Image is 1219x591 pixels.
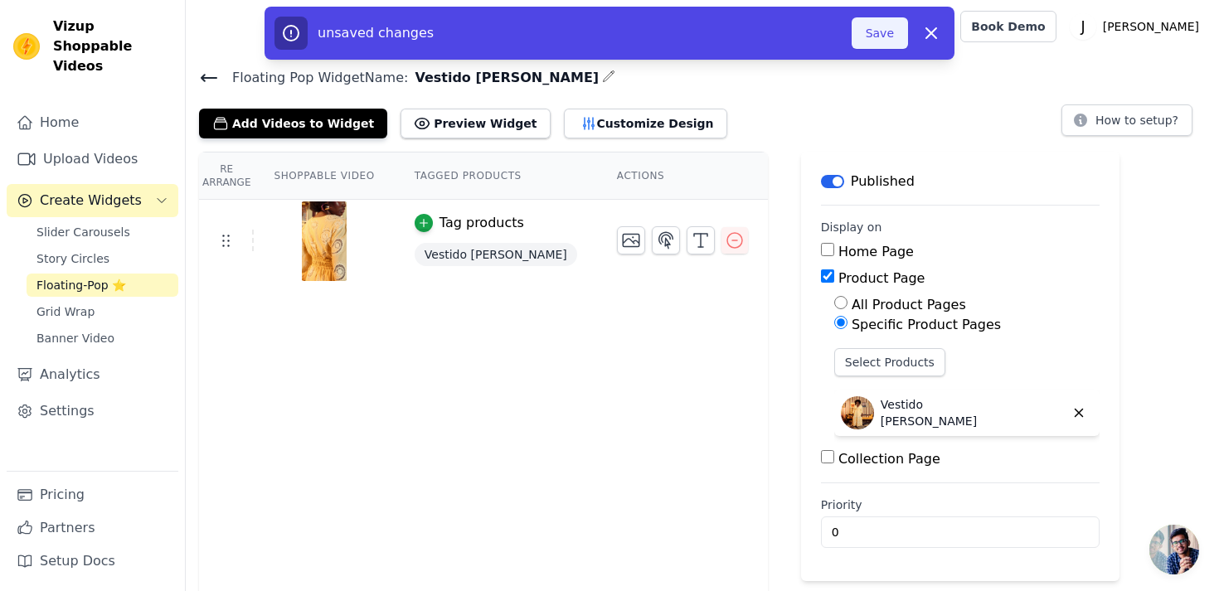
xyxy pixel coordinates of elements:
[27,300,178,323] a: Grid Wrap
[7,545,178,578] a: Setup Docs
[395,153,597,200] th: Tagged Products
[199,153,254,200] th: Re Arrange
[617,226,645,254] button: Change Thumbnail
[852,17,908,49] button: Save
[27,327,178,350] a: Banner Video
[36,277,126,293] span: Floating-Pop ⭐
[821,219,882,235] legend: Display on
[838,451,940,467] label: Collection Page
[415,243,577,266] span: Vestido [PERSON_NAME]
[1065,399,1093,427] button: Delete widget
[7,143,178,176] a: Upload Videos
[602,66,615,89] div: Edit Name
[7,478,178,511] a: Pricing
[36,330,114,346] span: Banner Video
[36,224,130,240] span: Slider Carousels
[851,172,915,191] p: Published
[408,68,599,88] span: Vestido [PERSON_NAME]
[301,201,347,281] img: reel-preview-rrhxnp-4j.myshopify.com-3714521152644820833_73816805478.jpeg
[838,270,925,286] label: Product Page
[1061,116,1192,132] a: How to setup?
[7,106,178,139] a: Home
[564,109,727,138] button: Customize Design
[597,153,768,200] th: Actions
[7,395,178,428] a: Settings
[1149,525,1199,574] div: Open chat
[199,109,387,138] button: Add Videos to Widget
[318,25,434,41] span: unsaved changes
[254,153,394,200] th: Shoppable Video
[834,348,945,376] button: Select Products
[40,191,142,211] span: Create Widgets
[852,317,1001,332] label: Specific Product Pages
[7,511,178,545] a: Partners
[401,109,550,138] button: Preview Widget
[415,213,524,233] button: Tag products
[27,247,178,270] a: Story Circles
[7,184,178,217] button: Create Widgets
[821,497,1100,513] label: Priority
[219,68,408,88] span: Floating Pop Widget Name:
[1061,104,1192,136] button: How to setup?
[841,396,874,429] img: Vestido Pina Amarelo
[838,244,914,259] label: Home Page
[440,213,524,233] div: Tag products
[852,297,966,312] label: All Product Pages
[36,250,109,267] span: Story Circles
[27,220,178,244] a: Slider Carousels
[36,303,95,320] span: Grid Wrap
[7,358,178,391] a: Analytics
[27,274,178,297] a: Floating-Pop ⭐
[881,396,1005,429] p: Vestido [PERSON_NAME]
